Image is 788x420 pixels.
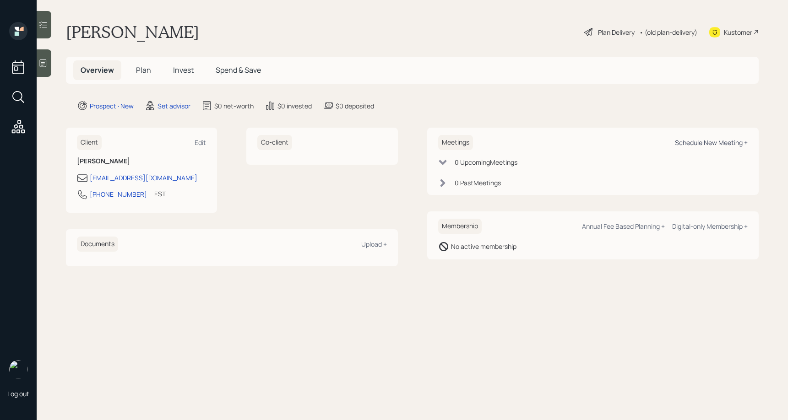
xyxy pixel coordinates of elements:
[214,101,254,111] div: $0 net-worth
[66,22,199,42] h1: [PERSON_NAME]
[438,135,473,150] h6: Meetings
[675,138,748,147] div: Schedule New Meeting +
[582,222,665,231] div: Annual Fee Based Planning +
[257,135,292,150] h6: Co-client
[77,157,206,165] h6: [PERSON_NAME]
[455,178,501,188] div: 0 Past Meeting s
[216,65,261,75] span: Spend & Save
[277,101,312,111] div: $0 invested
[195,138,206,147] div: Edit
[9,360,27,378] img: sami-boghos-headshot.png
[158,101,190,111] div: Set advisor
[136,65,151,75] span: Plan
[361,240,387,248] div: Upload +
[173,65,194,75] span: Invest
[455,157,517,167] div: 0 Upcoming Meeting s
[336,101,374,111] div: $0 deposited
[90,101,134,111] div: Prospect · New
[90,189,147,199] div: [PHONE_NUMBER]
[154,189,166,199] div: EST
[724,27,752,37] div: Kustomer
[438,219,482,234] h6: Membership
[451,242,516,251] div: No active membership
[7,389,29,398] div: Log out
[598,27,635,37] div: Plan Delivery
[77,237,118,252] h6: Documents
[672,222,748,231] div: Digital-only Membership +
[90,173,197,183] div: [EMAIL_ADDRESS][DOMAIN_NAME]
[639,27,697,37] div: • (old plan-delivery)
[81,65,114,75] span: Overview
[77,135,102,150] h6: Client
